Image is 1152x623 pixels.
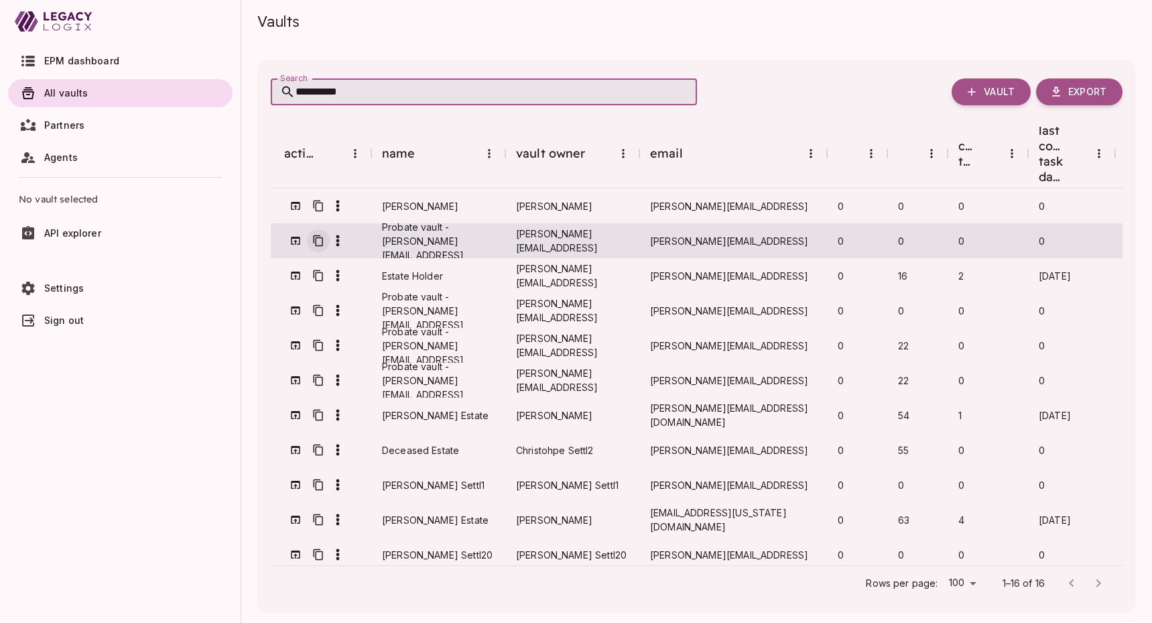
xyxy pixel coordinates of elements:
[1039,513,1071,527] div: 4/22/2025
[958,234,964,248] div: 0
[284,146,320,161] div: actions
[866,576,938,590] p: Rows per page:
[284,543,307,566] button: Go to vault
[284,334,307,357] button: Go to vault
[650,304,808,318] span: [PERSON_NAME][EMAIL_ADDRESS]
[948,123,1028,184] div: completed tasks
[516,366,629,394] span: [PERSON_NAME][EMAIL_ADDRESS]
[1039,374,1045,388] div: 0
[516,199,592,213] span: [PERSON_NAME]
[898,339,909,353] div: 22
[898,269,907,283] div: 16
[838,408,844,422] div: 0
[859,141,883,166] button: Menu
[382,548,493,562] span: [PERSON_NAME] Settl20
[958,138,977,169] div: completed tasks
[307,229,330,252] button: Copy Vault ID
[898,478,904,492] div: 0
[838,142,860,165] button: Sort
[1039,123,1064,184] div: last completed task date
[1064,142,1087,165] button: Sort
[650,374,808,388] span: [PERSON_NAME][EMAIL_ADDRESS]
[284,299,307,322] button: Go to vault
[516,478,619,492] span: [PERSON_NAME] Settl1
[307,404,330,427] button: Copy Vault ID
[958,513,964,527] div: 4
[898,142,921,165] button: Sort
[44,315,84,326] span: Sign out
[1000,141,1024,166] button: Menu
[650,269,808,283] span: [PERSON_NAME][EMAIL_ADDRESS]
[683,142,706,165] button: Sort
[8,47,233,75] a: EPM dashboard
[307,473,330,496] button: Copy Vault ID
[516,146,586,161] div: vault owner
[8,306,233,335] a: Sign out
[838,269,844,283] div: 0
[307,439,330,461] button: Copy Vault ID
[898,304,904,318] div: 0
[382,359,495,402] span: Probate vault - [PERSON_NAME][EMAIL_ADDRESS]
[1039,199,1045,213] div: 0
[887,123,948,184] div: task count
[898,199,904,213] div: 0
[307,369,330,392] button: Copy Vault ID
[307,194,330,217] button: Copy Vault ID
[898,513,909,527] div: 63
[650,339,808,353] span: [PERSON_NAME][EMAIL_ADDRESS]
[952,78,1031,105] button: Vault
[650,548,808,562] span: [PERSON_NAME][EMAIL_ADDRESS]
[382,290,495,332] span: Probate vault - [PERSON_NAME][EMAIL_ADDRESS]
[343,141,367,166] button: Menu
[516,443,594,457] span: Christohpe Settl2
[284,229,307,252] button: Go to vault
[1039,548,1045,562] div: 0
[958,374,964,388] div: 0
[650,443,808,457] span: [PERSON_NAME][EMAIL_ADDRESS]
[611,141,635,166] button: Menu
[1039,408,1071,422] div: 7/02/2025
[8,79,233,107] a: All vaults
[19,183,222,215] span: No vault selected
[307,264,330,287] button: Copy Vault ID
[958,269,964,283] div: 2
[284,473,307,496] button: Go to vault
[650,199,808,213] span: [PERSON_NAME][EMAIL_ADDRESS]
[284,404,307,427] button: Go to vault
[1028,123,1115,184] div: last completed task date
[838,234,844,248] div: 0
[307,334,330,357] button: Copy Vault ID
[799,141,823,166] button: Menu
[516,548,627,562] span: [PERSON_NAME] Settl20
[898,374,909,388] div: 22
[1039,478,1045,492] div: 0
[958,339,964,353] div: 0
[382,199,458,213] span: [PERSON_NAME]
[838,304,844,318] div: 0
[650,506,816,534] span: [EMAIL_ADDRESS][US_STATE][DOMAIN_NAME]
[44,227,101,239] span: API explorer
[944,573,981,593] div: 100
[650,146,683,161] div: email
[958,478,964,492] div: 0
[1039,304,1045,318] div: 0
[984,86,1015,98] span: Vault
[382,408,489,422] span: [PERSON_NAME] Estate
[1036,78,1123,105] button: Export
[650,401,816,429] span: [PERSON_NAME][EMAIL_ADDRESS][DOMAIN_NAME]
[271,123,371,184] div: actions
[382,269,443,283] span: Estate Holder
[838,199,844,213] div: 0
[898,443,909,457] div: 55
[8,111,233,139] a: Partners
[838,478,844,492] div: 0
[382,325,495,367] span: Probate vault - [PERSON_NAME][EMAIL_ADDRESS]
[477,141,501,166] button: Menu
[382,220,495,262] span: Probate vault - [PERSON_NAME][EMAIL_ADDRESS]
[958,304,964,318] div: 0
[516,408,592,422] span: [PERSON_NAME]
[382,146,415,161] div: name
[307,543,330,566] button: Copy Vault ID
[1039,443,1045,457] div: 0
[44,152,78,163] span: Agents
